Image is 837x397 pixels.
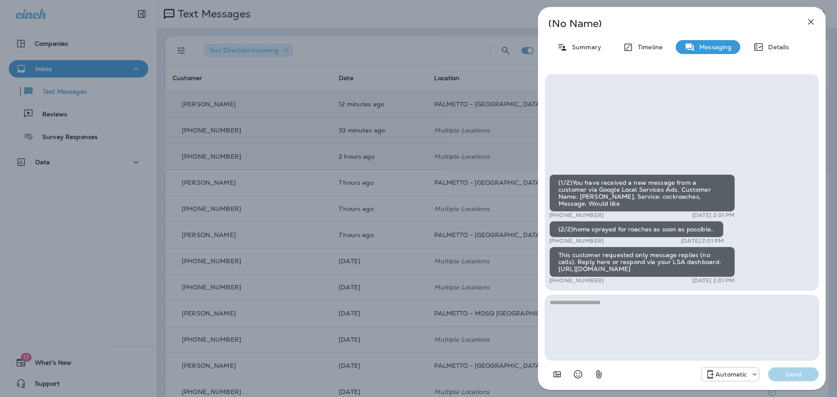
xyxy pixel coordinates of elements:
[633,44,663,51] p: Timeline
[549,212,604,219] p: [PHONE_NUMBER]
[548,366,566,383] button: Add in a premade template
[548,20,786,27] p: (No Name)
[568,44,601,51] p: Summary
[549,174,735,212] div: (1/2)You have received a new message from a customer via Google Local Services Ads. Customer Name...
[549,221,724,238] div: (2/2)home sprayed for roaches as soon as possible..
[569,366,587,383] button: Select an emoji
[549,247,735,277] div: This customer requested only message replies (no calls). Reply here or respond via your LSA dashb...
[549,277,604,284] p: [PHONE_NUMBER]
[692,277,735,284] p: [DATE] 2:01 PM
[549,238,604,244] p: [PHONE_NUMBER]
[764,44,789,51] p: Details
[695,44,732,51] p: Messaging
[692,212,735,219] p: [DATE] 2:01 PM
[681,238,724,244] p: [DATE] 2:01 PM
[715,371,747,378] p: Automatic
